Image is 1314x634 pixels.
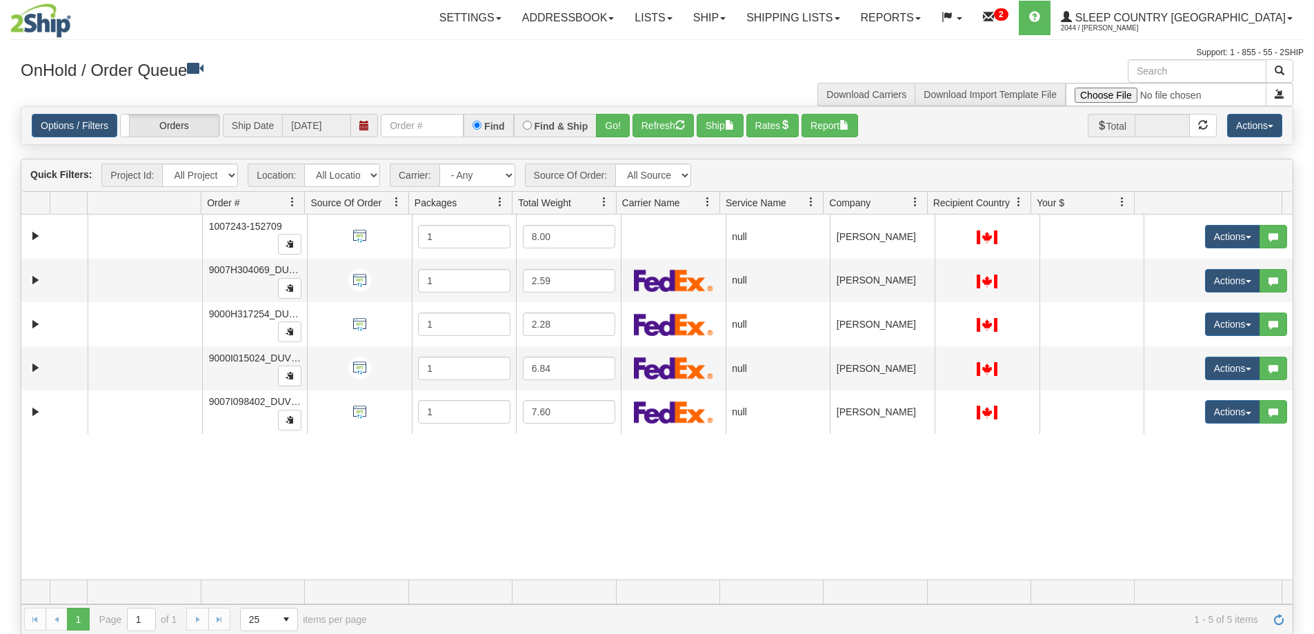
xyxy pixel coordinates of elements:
span: Location: [248,164,304,187]
label: Quick Filters: [30,168,92,181]
td: null [726,259,830,303]
a: Download Carriers [826,89,906,100]
button: Ship [697,114,744,137]
button: Actions [1205,400,1260,424]
span: Carrier: [390,164,439,187]
a: Refresh [1268,608,1290,630]
button: Actions [1205,313,1260,336]
a: Reports [850,1,931,35]
span: Order # [207,196,239,210]
a: Your $ filter column settings [1111,190,1134,214]
img: CA [977,230,997,244]
button: Actions [1205,225,1260,248]
img: FedEx Express® [634,269,713,292]
span: select [275,608,297,631]
td: null [726,346,830,390]
label: Find & Ship [535,121,588,131]
img: FedEx Express® [634,313,713,336]
span: Recipient Country [933,196,1010,210]
span: Packages [415,196,457,210]
input: Page 1 [128,608,155,631]
a: Settings [429,1,512,35]
label: Orders [121,115,219,137]
div: grid toolbar [21,159,1293,192]
td: [PERSON_NAME] [830,215,935,259]
a: Service Name filter column settings [799,190,823,214]
h3: OnHold / Order Queue [21,59,647,79]
img: API [348,313,371,336]
a: Total Weight filter column settings [593,190,616,214]
button: Go! [596,114,630,137]
span: Source Of Order: [525,164,616,187]
a: Expand [27,272,44,289]
span: 25 [249,613,267,626]
label: Find [484,121,505,131]
button: Refresh [633,114,694,137]
span: 9000I015024_DUVET [209,353,303,364]
a: Source Of Order filter column settings [385,190,408,214]
td: [PERSON_NAME] [830,259,935,303]
button: Actions [1227,114,1282,137]
img: CA [977,318,997,332]
a: Expand [27,359,44,377]
span: 1 - 5 of 5 items [386,614,1258,625]
a: Download Import Template File [924,89,1057,100]
button: Actions [1205,269,1260,293]
button: Search [1266,59,1293,83]
span: Project Id: [101,164,162,187]
span: Source Of Order [310,196,381,210]
img: logo2044.jpg [10,3,71,38]
iframe: chat widget [1282,246,1313,387]
span: Ship Date [223,114,282,137]
button: Copy to clipboard [278,278,301,299]
button: Copy to clipboard [278,321,301,342]
div: Support: 1 - 855 - 55 - 2SHIP [10,47,1304,59]
a: Carrier Name filter column settings [696,190,719,214]
a: 2 [973,1,1019,35]
span: Page 1 [67,608,89,630]
a: Expand [27,228,44,245]
span: 9007I098402_DUVET [209,396,303,407]
a: Company filter column settings [904,190,927,214]
td: [PERSON_NAME] [830,346,935,390]
span: 2044 / [PERSON_NAME] [1061,21,1164,35]
span: Total [1088,114,1135,137]
button: Copy to clipboard [278,234,301,255]
input: Order # [381,114,464,137]
td: [PERSON_NAME] [830,390,935,435]
a: Order # filter column settings [281,190,304,214]
a: Expand [27,404,44,421]
input: Import [1066,83,1266,106]
td: [PERSON_NAME] [830,302,935,346]
span: 9000H317254_DUVET [209,308,308,319]
span: Service Name [726,196,786,210]
img: CA [977,406,997,419]
td: null [726,215,830,259]
sup: 2 [994,8,1008,21]
a: Shipping lists [736,1,850,35]
button: Copy to clipboard [278,366,301,386]
img: API [348,357,371,379]
span: Total Weight [518,196,571,210]
img: API [348,269,371,292]
a: Sleep Country [GEOGRAPHIC_DATA] 2044 / [PERSON_NAME] [1051,1,1303,35]
a: Expand [27,316,44,333]
span: Sleep Country [GEOGRAPHIC_DATA] [1072,12,1286,23]
img: API [348,401,371,424]
a: Ship [683,1,736,35]
td: null [726,302,830,346]
span: Carrier Name [622,196,680,210]
button: Copy to clipboard [278,410,301,430]
a: Lists [624,1,682,35]
button: Rates [746,114,799,137]
span: items per page [240,608,367,631]
a: Addressbook [512,1,625,35]
span: 1007243-152709 [209,221,282,232]
img: FedEx Express® [634,357,713,379]
span: Your $ [1037,196,1064,210]
a: Packages filter column settings [488,190,512,214]
span: Page of 1 [99,608,177,631]
a: Options / Filters [32,114,117,137]
img: CA [977,275,997,288]
a: Recipient Country filter column settings [1007,190,1031,214]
